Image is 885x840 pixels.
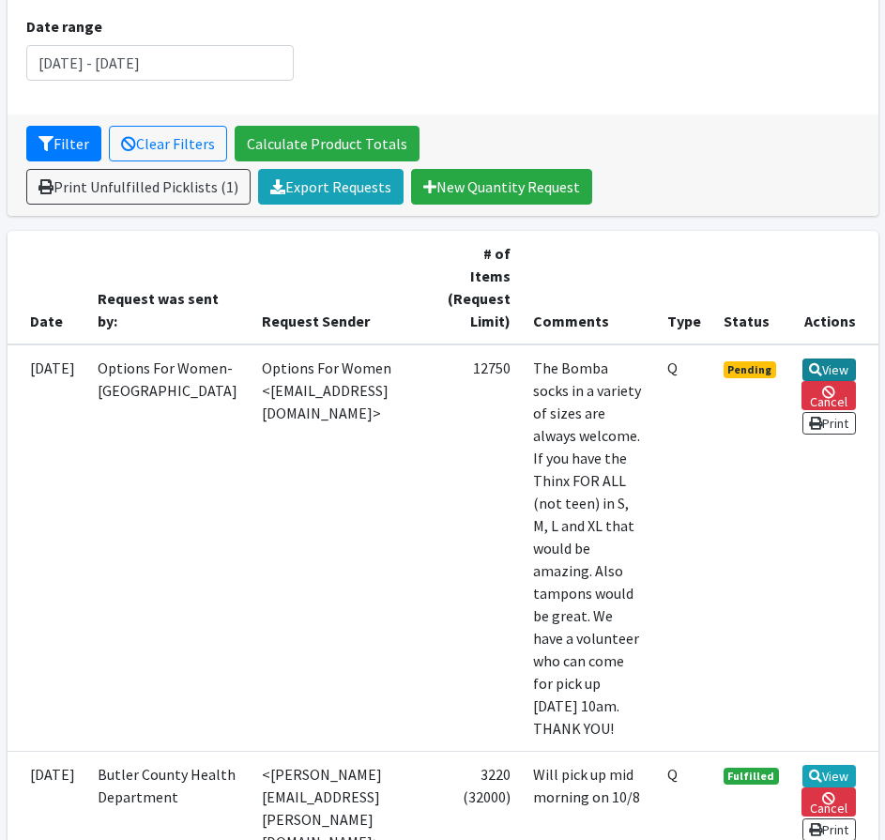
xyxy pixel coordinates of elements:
[86,231,252,344] th: Request was sent by:
[802,359,856,381] a: View
[801,787,855,817] a: Cancel
[802,412,856,435] a: Print
[667,765,678,784] abbr: Quantity
[724,361,777,378] span: Pending
[251,344,435,752] td: Options For Women <[EMAIL_ADDRESS][DOMAIN_NAME]>
[801,381,855,410] a: Cancel
[522,344,655,752] td: The Bomba socks in a variety of sizes are always welcome. If you have the Thinx FOR ALL (not teen...
[86,344,252,752] td: Options For Women- [GEOGRAPHIC_DATA]
[235,126,420,161] a: Calculate Product Totals
[712,231,791,344] th: Status
[667,359,678,377] abbr: Quantity
[251,231,435,344] th: Request Sender
[8,231,86,344] th: Date
[724,768,780,785] span: Fulfilled
[26,169,251,205] a: Print Unfulfilled Picklists (1)
[656,231,712,344] th: Type
[435,231,522,344] th: # of Items (Request Limit)
[8,344,86,752] td: [DATE]
[435,344,522,752] td: 12750
[802,765,856,787] a: View
[258,169,404,205] a: Export Requests
[790,231,877,344] th: Actions
[522,231,655,344] th: Comments
[411,169,592,205] a: New Quantity Request
[109,126,227,161] a: Clear Filters
[26,15,102,38] label: Date range
[26,45,295,81] input: January 1, 2011 - December 31, 2011
[26,126,101,161] button: Filter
